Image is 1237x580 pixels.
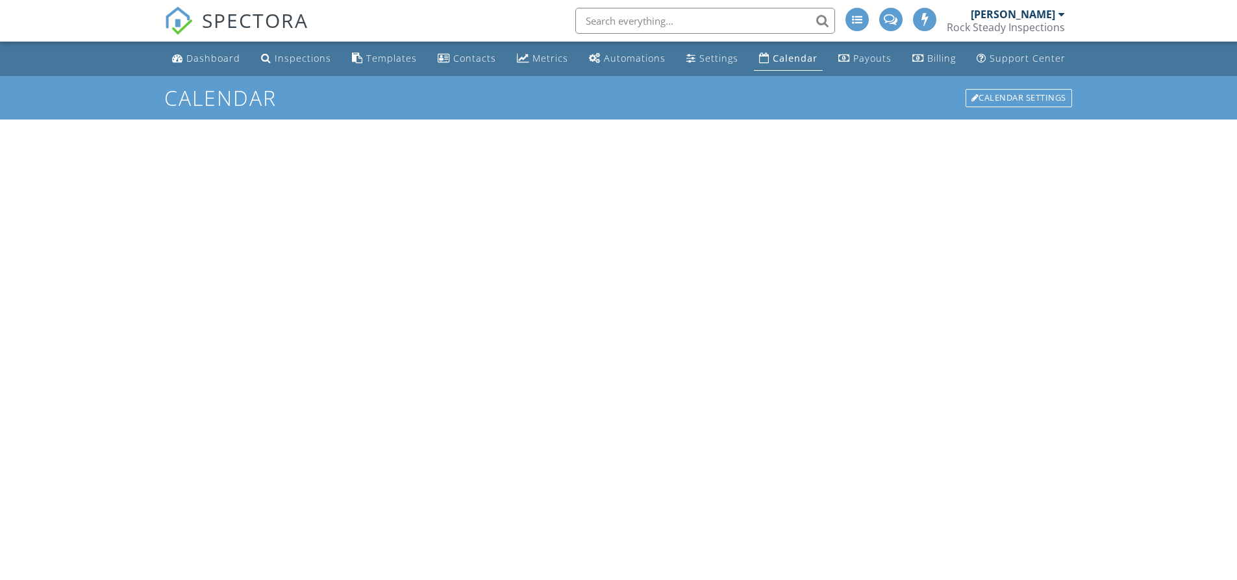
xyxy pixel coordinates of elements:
[432,47,501,71] a: Contacts
[164,18,308,45] a: SPECTORA
[532,52,568,64] div: Metrics
[927,52,956,64] div: Billing
[604,52,666,64] div: Automations
[164,6,193,35] img: The Best Home Inspection Software - Spectora
[773,52,818,64] div: Calendar
[164,86,1073,109] h1: Calendar
[202,6,308,34] span: SPECTORA
[966,89,1072,107] div: Calendar Settings
[366,52,417,64] div: Templates
[681,47,743,71] a: Settings
[167,47,245,71] a: Dashboard
[754,47,823,71] a: Calendar
[575,8,835,34] input: Search everything...
[964,88,1073,108] a: Calendar Settings
[947,21,1065,34] div: Rock Steady Inspections
[907,47,961,71] a: Billing
[699,52,738,64] div: Settings
[275,52,331,64] div: Inspections
[256,47,336,71] a: Inspections
[971,47,1071,71] a: Support Center
[512,47,573,71] a: Metrics
[186,52,240,64] div: Dashboard
[990,52,1066,64] div: Support Center
[971,8,1055,21] div: [PERSON_NAME]
[347,47,422,71] a: Templates
[453,52,496,64] div: Contacts
[833,47,897,71] a: Payouts
[853,52,892,64] div: Payouts
[584,47,671,71] a: Automations (Basic)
